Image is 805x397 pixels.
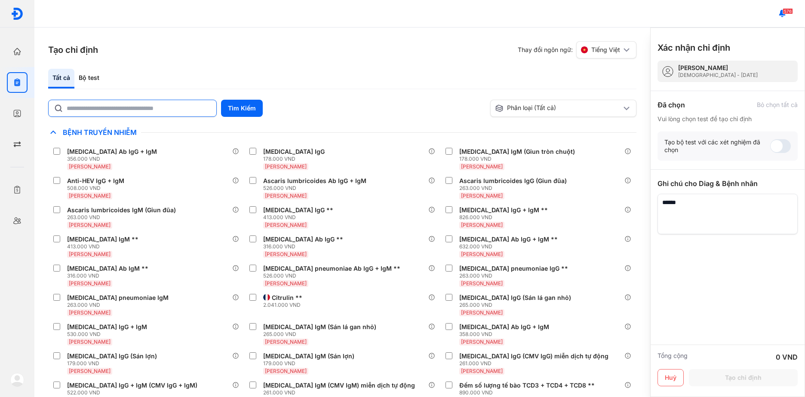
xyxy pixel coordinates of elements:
div: Ghi chú cho Diag & Bệnh nhân [658,178,798,189]
div: [MEDICAL_DATA] IgG ** [263,206,333,214]
div: [MEDICAL_DATA] Ab IgG + IgM [67,148,157,156]
div: 261.000 VND [459,360,612,367]
span: [PERSON_NAME] [69,309,111,316]
span: [PERSON_NAME] [461,339,503,345]
div: [MEDICAL_DATA] Ab IgG + IgM ** [459,235,558,243]
div: [MEDICAL_DATA] pneumoniae Ab IgG + IgM ** [263,265,400,272]
span: [PERSON_NAME] [265,368,307,374]
div: 263.000 VND [67,214,179,221]
div: 522.000 VND [67,389,201,396]
div: 263.000 VND [67,302,172,308]
button: Tạo chỉ định [689,369,798,386]
div: 413.000 VND [263,214,337,221]
img: logo [11,7,24,20]
span: [PERSON_NAME] [69,251,111,257]
span: [PERSON_NAME] [265,163,307,170]
button: Huỷ [658,369,684,386]
div: [MEDICAL_DATA] Ab IgM ** [67,265,148,272]
div: 413.000 VND [67,243,142,250]
span: [PERSON_NAME] [461,280,503,287]
div: Ascaris lumbricoides IgG (Giun đũa) [459,177,567,185]
div: [MEDICAL_DATA] IgG (Sán lợn) [67,352,157,360]
div: Đã chọn [658,100,685,110]
div: 632.000 VND [459,243,561,250]
div: 508.000 VND [67,185,128,192]
div: 356.000 VND [67,156,160,162]
div: Tạo bộ test với các xét nghiệm đã chọn [664,138,770,154]
span: Tiếng Việt [591,46,620,54]
div: Citrulin ** [272,294,302,302]
div: [MEDICAL_DATA] IgG + IgM ** [459,206,548,214]
div: [MEDICAL_DATA] pneumoniae IgG ** [459,265,568,272]
div: Đếm số lượng tế bào TCD3 + TCD4 + TCD8 ** [459,382,595,389]
span: [PERSON_NAME] [461,309,503,316]
div: [MEDICAL_DATA] IgM ** [67,235,138,243]
div: 261.000 VND [263,389,418,396]
div: [PERSON_NAME] [678,64,758,72]
span: [PERSON_NAME] [265,339,307,345]
div: 265.000 VND [459,302,575,308]
span: [PERSON_NAME] [461,368,503,374]
button: Tìm Kiếm [221,100,263,117]
div: 178.000 VND [263,156,328,162]
div: Tất cả [48,69,74,89]
div: [MEDICAL_DATA] IgM (Sán lá gan nhỏ) [263,323,376,331]
span: [PERSON_NAME] [265,251,307,257]
div: [MEDICAL_DATA] IgG + IgM (CMV IgG + IgM) [67,382,197,389]
div: 530.000 VND [67,331,151,338]
div: [MEDICAL_DATA] IgG [263,148,325,156]
div: [MEDICAL_DATA] IgG (Sán lá gan nhỏ) [459,294,571,302]
div: 263.000 VND [459,272,571,279]
span: [PERSON_NAME] [461,251,503,257]
div: 178.000 VND [459,156,578,162]
span: [PERSON_NAME] [461,163,503,170]
span: [PERSON_NAME] [69,163,111,170]
div: [MEDICAL_DATA] IgM (Giun tròn chuột) [459,148,575,156]
span: [PERSON_NAME] [69,368,111,374]
span: [PERSON_NAME] [265,192,307,199]
div: [MEDICAL_DATA] IgM (CMV IgM) miễn dịch tự động [263,382,415,389]
div: Bộ test [74,69,104,89]
div: 526.000 VND [263,185,370,192]
span: [PERSON_NAME] [69,339,111,345]
span: [PERSON_NAME] [69,192,111,199]
div: 826.000 VND [459,214,551,221]
div: [MEDICAL_DATA] IgG + IgM [67,323,147,331]
div: 2.041.000 VND [263,302,306,308]
div: 263.000 VND [459,185,570,192]
span: [PERSON_NAME] [69,222,111,228]
div: [MEDICAL_DATA] pneumoniae IgM [67,294,169,302]
div: [MEDICAL_DATA] Ab IgG + IgM [459,323,549,331]
div: 316.000 VND [263,243,347,250]
div: Tổng cộng [658,352,688,362]
div: 358.000 VND [459,331,553,338]
div: 316.000 VND [67,272,152,279]
div: 526.000 VND [263,272,404,279]
div: [MEDICAL_DATA] Ab IgG ** [263,235,343,243]
div: 890.000 VND [459,389,598,396]
div: [MEDICAL_DATA] IgM (Sán lợn) [263,352,354,360]
span: [PERSON_NAME] [265,222,307,228]
img: logo [10,373,24,387]
div: Thay đổi ngôn ngữ: [518,41,636,58]
div: [DEMOGRAPHIC_DATA] - [DATE] [678,72,758,79]
span: [PERSON_NAME] [265,280,307,287]
span: Bệnh Truyền Nhiễm [58,128,141,137]
div: 179.000 VND [67,360,160,367]
span: [PERSON_NAME] [69,280,111,287]
div: Bỏ chọn tất cả [757,101,798,109]
div: Phân loại (Tất cả) [495,104,621,113]
div: Anti-HEV IgG + IgM [67,177,124,185]
div: Ascaris lumbricoides Ab IgG + IgM [263,177,366,185]
div: Ascaris lumbricoides IgM (Giun đũa) [67,206,176,214]
div: Vui lòng chọn test để tạo chỉ định [658,115,798,123]
div: 179.000 VND [263,360,358,367]
div: [MEDICAL_DATA] IgG (CMV IgG) miễn dịch tự động [459,352,608,360]
div: 265.000 VND [263,331,380,338]
span: [PERSON_NAME] [461,192,503,199]
h3: Tạo chỉ định [48,44,98,56]
h3: Xác nhận chỉ định [658,42,730,54]
div: 0 VND [776,352,798,362]
span: [PERSON_NAME] [461,222,503,228]
span: 576 [783,8,793,14]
